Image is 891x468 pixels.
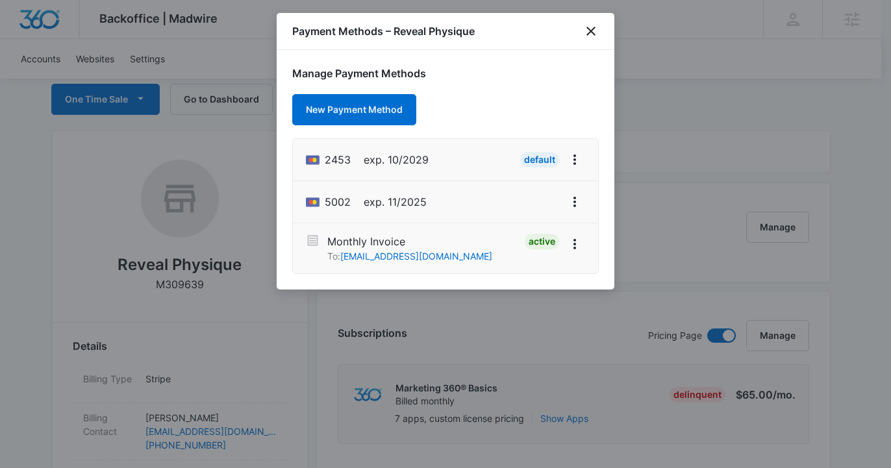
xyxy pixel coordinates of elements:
a: [EMAIL_ADDRESS][DOMAIN_NAME] [340,251,492,262]
button: New Payment Method [292,94,416,125]
div: Default [520,152,559,167]
p: To: [327,249,492,263]
button: View More [564,191,585,212]
span: exp. 10/2029 [364,152,429,167]
div: Active [525,234,559,249]
h1: Payment Methods – Reveal Physique [292,23,475,39]
button: View More [564,234,585,254]
button: View More [564,149,585,170]
h1: Manage Payment Methods [292,66,599,81]
span: Mastercard ending with [325,152,351,167]
button: close [583,23,599,39]
p: Monthly Invoice [327,234,492,249]
span: Mastercard ending with [325,194,351,210]
span: exp. 11/2025 [364,194,427,210]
